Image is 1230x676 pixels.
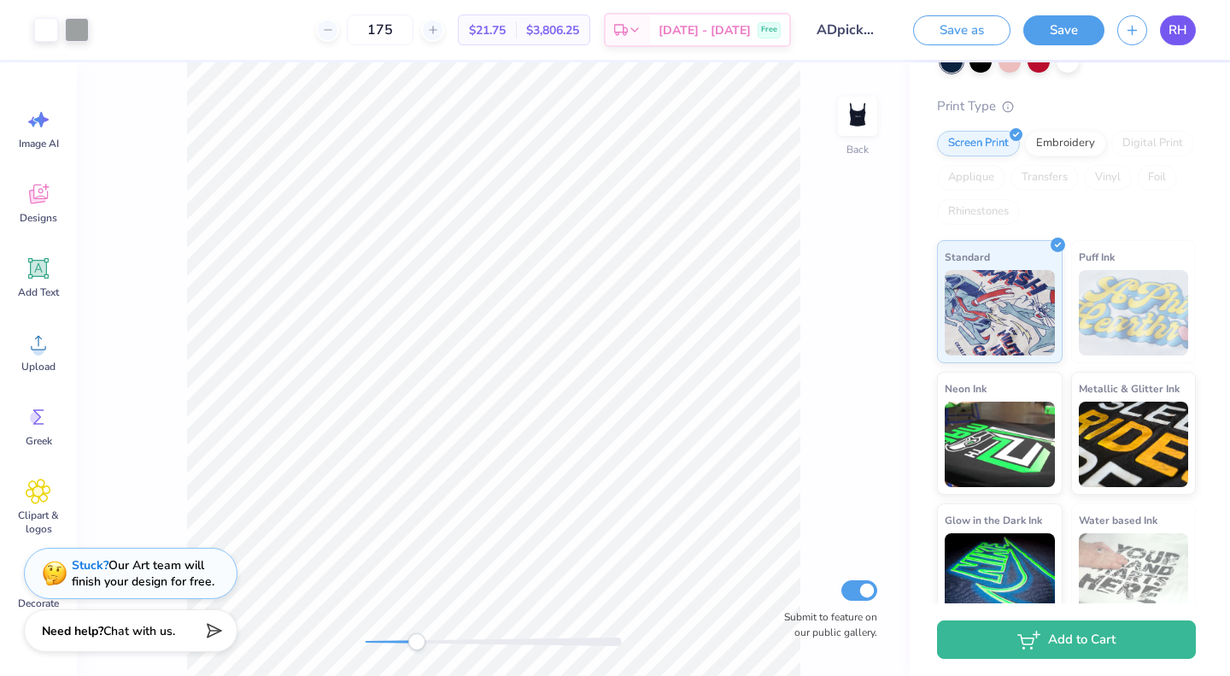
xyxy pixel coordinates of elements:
[761,24,777,36] span: Free
[72,557,108,573] strong: Stuck?
[840,99,875,133] img: Back
[937,97,1196,116] div: Print Type
[1079,379,1180,397] span: Metallic & Glitter Ink
[42,623,103,639] strong: Need help?
[937,620,1196,659] button: Add to Cart
[1079,248,1115,266] span: Puff Ink
[804,13,887,47] input: Untitled Design
[19,137,59,150] span: Image AI
[1111,131,1194,156] div: Digital Print
[945,379,987,397] span: Neon Ink
[18,285,59,299] span: Add Text
[945,511,1042,529] span: Glow in the Dark Ink
[1010,165,1079,191] div: Transfers
[1168,21,1187,40] span: RH
[103,623,175,639] span: Chat with us.
[1084,165,1132,191] div: Vinyl
[1079,270,1189,356] img: Puff Ink
[945,402,1055,487] img: Neon Ink
[26,434,52,448] span: Greek
[1137,165,1177,191] div: Foil
[21,360,56,373] span: Upload
[347,15,413,45] input: – –
[469,21,506,39] span: $21.75
[846,142,869,157] div: Back
[937,131,1020,156] div: Screen Print
[1079,511,1157,529] span: Water based Ink
[945,533,1055,619] img: Glow in the Dark Ink
[775,609,877,640] label: Submit to feature on our public gallery.
[1079,533,1189,619] img: Water based Ink
[1079,402,1189,487] img: Metallic & Glitter Ink
[945,270,1055,356] img: Standard
[659,21,751,39] span: [DATE] - [DATE]
[526,21,579,39] span: $3,806.25
[945,248,990,266] span: Standard
[18,597,59,610] span: Decorate
[913,15,1010,45] button: Save as
[1160,15,1196,45] a: RH
[20,211,57,225] span: Designs
[10,508,67,536] span: Clipart & logos
[1025,131,1106,156] div: Embroidery
[72,557,214,590] div: Our Art team will finish your design for free.
[937,199,1020,225] div: Rhinestones
[1023,15,1104,45] button: Save
[408,633,425,650] div: Accessibility label
[937,165,1005,191] div: Applique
